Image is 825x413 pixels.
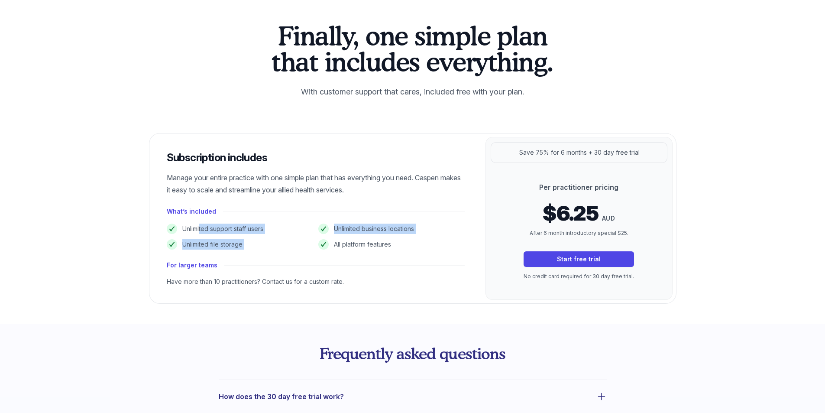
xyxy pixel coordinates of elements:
[167,277,465,286] div: Have more than 10 practitioners? Contact us for a custom rate.
[267,85,558,99] p: With customer support that cares, included free with your plan.
[219,390,344,403] span: How does the 30 day free trial work?
[524,272,634,281] p: No credit card required for 30 day free trial.
[318,224,465,234] li: Unlimited business locations
[167,206,216,217] h4: What’s included
[602,213,615,224] span: AUD
[524,182,634,192] p: Per practitioner pricing
[167,260,217,270] h4: For larger teams
[524,251,634,267] a: Start free trial
[519,147,640,158] p: Save 75% for 6 months + 30 day free trial
[524,229,634,237] p: After 6 month introductory special $25.
[318,239,465,250] li: All platform features
[167,172,465,196] p: Manage your entire practice with one simple plan that has everything you need. Caspen makes it ea...
[219,390,607,403] button: How does the 30 day free trial work?
[167,151,465,165] h3: Subscription includes
[167,239,313,250] li: Unlimited file storage
[167,224,313,234] li: Unlimited support staff users
[219,345,607,362] h2: Frequently asked questions
[267,23,558,75] h2: Finally, one simple plan that includes everything.
[543,203,599,224] span: $6.25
